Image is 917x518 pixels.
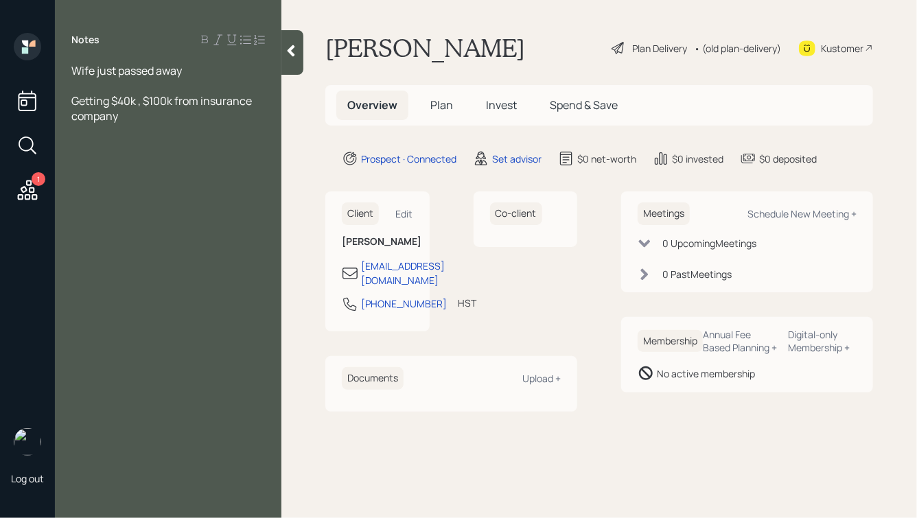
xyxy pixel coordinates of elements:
[430,97,453,113] span: Plan
[32,172,45,186] div: 1
[490,202,542,225] h6: Co-client
[662,267,732,281] div: 0 Past Meeting s
[522,372,561,385] div: Upload +
[361,259,445,287] div: [EMAIL_ADDRESS][DOMAIN_NAME]
[759,152,817,166] div: $0 deposited
[325,33,525,63] h1: [PERSON_NAME]
[458,296,476,310] div: HST
[342,367,404,390] h6: Documents
[638,202,690,225] h6: Meetings
[703,328,778,354] div: Annual Fee Based Planning +
[342,202,379,225] h6: Client
[361,152,456,166] div: Prospect · Connected
[71,63,182,78] span: Wife just passed away
[486,97,517,113] span: Invest
[821,41,863,56] div: Kustomer
[632,41,687,56] div: Plan Delivery
[396,207,413,220] div: Edit
[550,97,618,113] span: Spend & Save
[662,236,756,250] div: 0 Upcoming Meeting s
[11,472,44,485] div: Log out
[71,33,100,47] label: Notes
[14,428,41,456] img: hunter_neumayer.jpg
[657,366,755,381] div: No active membership
[361,296,447,311] div: [PHONE_NUMBER]
[342,236,413,248] h6: [PERSON_NAME]
[747,207,857,220] div: Schedule New Meeting +
[577,152,636,166] div: $0 net-worth
[71,93,254,123] span: Getting $40k , $100k from insurance company
[638,330,703,353] h6: Membership
[347,97,397,113] span: Overview
[789,328,857,354] div: Digital-only Membership +
[672,152,723,166] div: $0 invested
[694,41,781,56] div: • (old plan-delivery)
[492,152,542,166] div: Set advisor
